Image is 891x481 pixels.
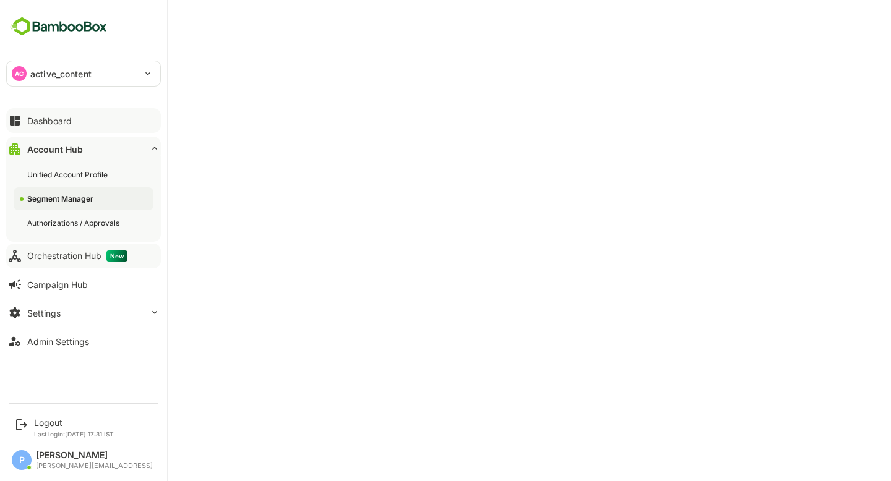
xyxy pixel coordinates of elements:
[34,430,114,438] p: Last login: [DATE] 17:31 IST
[6,300,161,325] button: Settings
[36,462,153,470] div: [PERSON_NAME][EMAIL_ADDRESS]
[27,218,122,228] div: Authorizations / Approvals
[6,137,161,161] button: Account Hub
[34,417,114,428] div: Logout
[36,450,153,461] div: [PERSON_NAME]
[27,308,61,318] div: Settings
[27,169,110,180] div: Unified Account Profile
[12,66,27,81] div: AC
[27,279,88,290] div: Campaign Hub
[27,144,83,155] div: Account Hub
[6,244,161,268] button: Orchestration HubNew
[12,450,32,470] div: P
[6,15,111,38] img: BambooboxFullLogoMark.5f36c76dfaba33ec1ec1367b70bb1252.svg
[6,272,161,297] button: Campaign Hub
[27,250,127,262] div: Orchestration Hub
[27,116,72,126] div: Dashboard
[6,329,161,354] button: Admin Settings
[27,336,89,347] div: Admin Settings
[7,61,160,86] div: ACactive_content
[27,194,96,204] div: Segment Manager
[6,108,161,133] button: Dashboard
[30,67,92,80] p: active_content
[106,250,127,262] span: New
